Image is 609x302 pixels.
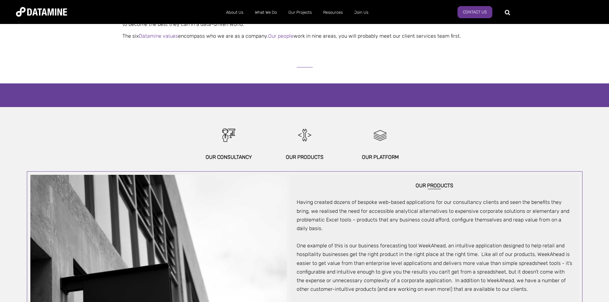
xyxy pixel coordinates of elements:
[367,121,394,150] img: Platform.png
[260,90,349,104] h4: Our services
[268,33,293,39] a: Our people
[297,183,573,190] h6: Our Products
[118,32,492,40] p: The six encompass who we are as a company. work in nine areas, you will probably meet our client ...
[194,153,263,161] p: Our Consultancy
[348,4,374,21] a: Join Us
[249,4,283,21] a: What We Do
[283,4,317,21] a: Our Projects
[457,6,492,18] a: Contact Us
[215,121,242,150] img: Workshop.png
[139,33,178,39] a: Datamine values
[291,121,318,150] img: Development.png
[346,153,415,161] p: Our Platform
[16,7,67,17] img: Datamine
[270,153,339,161] p: Our Products
[220,4,249,21] a: About Us
[317,4,348,21] a: Resources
